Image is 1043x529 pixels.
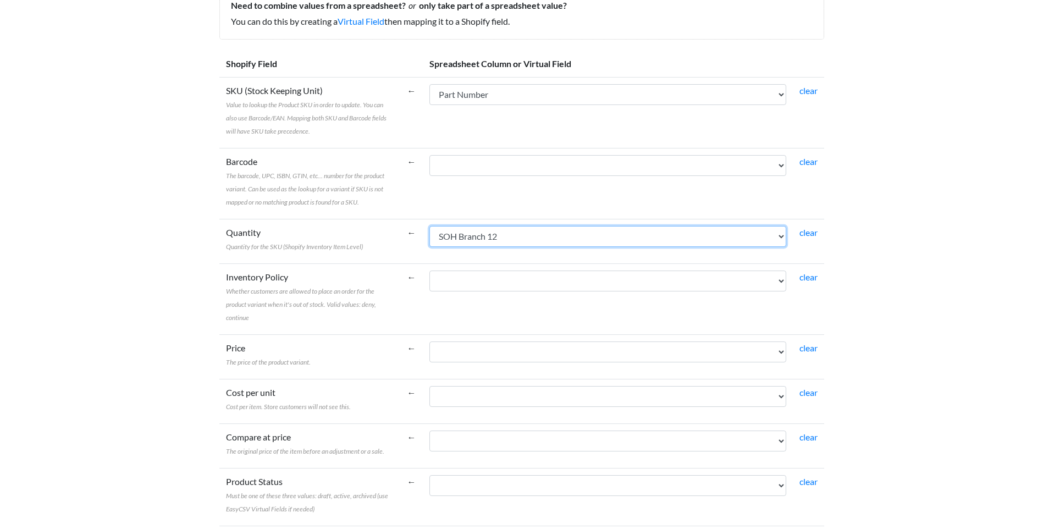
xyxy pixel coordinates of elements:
[799,272,818,282] a: clear
[226,492,388,513] span: Must be one of these three values: draft, active, archived (use EasyCSV Virtual Fields if needed)
[401,423,423,468] td: ←
[799,227,818,238] a: clear
[226,271,394,323] label: Inventory Policy
[988,474,1030,516] iframe: Drift Widget Chat Controller
[799,156,818,167] a: clear
[226,155,394,208] label: Barcode
[219,51,401,78] th: Shopify Field
[226,243,363,251] span: Quantity for the SKU (Shopify Inventory Item Level)
[799,343,818,353] a: clear
[401,334,423,379] td: ←
[226,475,394,515] label: Product Status
[401,263,423,334] td: ←
[226,101,387,135] span: Value to lookup the Product SKU in order to update. You can also use Barcode/EAN. Mapping both SK...
[226,447,384,455] span: The original price of the item before an adjustment or a sale.
[799,387,818,398] a: clear
[226,84,394,137] label: SKU (Stock Keeping Unit)
[338,16,384,26] a: Virtual Field
[226,172,384,206] span: The barcode, UPC, ISBN, GTIN, etc... number for the product variant. Can be used as the lookup fo...
[226,226,363,252] label: Quantity
[401,219,423,263] td: ←
[226,431,384,457] label: Compare at price
[226,358,311,366] span: The price of the product variant.
[226,403,351,411] span: Cost per item. Store customers will not see this.
[401,148,423,219] td: ←
[799,85,818,96] a: clear
[231,15,813,28] p: You can do this by creating a then mapping it to a Shopify field.
[799,432,818,442] a: clear
[226,287,376,322] span: Whether customers are allowed to place an order for the product variant when it's out of stock. V...
[401,77,423,148] td: ←
[401,379,423,423] td: ←
[226,386,351,412] label: Cost per unit
[799,476,818,487] a: clear
[423,51,824,78] th: Spreadsheet Column or Virtual Field
[401,468,423,526] td: ←
[226,341,311,368] label: Price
